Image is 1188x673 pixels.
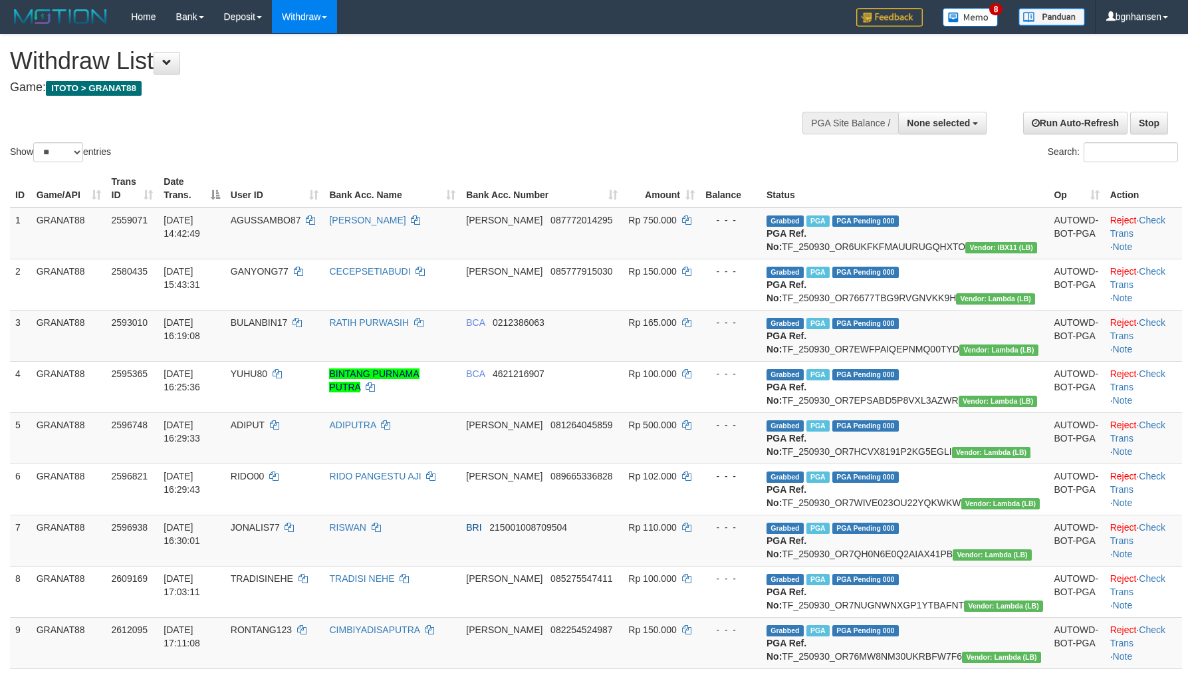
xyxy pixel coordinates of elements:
[832,215,899,227] span: PGA Pending
[832,267,899,278] span: PGA Pending
[767,523,804,534] span: Grabbed
[767,382,806,406] b: PGA Ref. No:
[1048,310,1104,361] td: AUTOWD-BOT-PGA
[164,624,200,648] span: [DATE] 17:11:08
[1084,142,1178,162] input: Search:
[10,81,778,94] h4: Game:
[1113,344,1133,354] a: Note
[806,267,830,278] span: Marked by bgndedek
[329,624,419,635] a: CIMBIYADISAPUTRA
[461,170,623,207] th: Bank Acc. Number: activate to sort column ascending
[907,118,970,128] span: None selected
[1130,112,1168,134] a: Stop
[628,624,676,635] span: Rp 150.000
[31,310,106,361] td: GRANAT88
[959,344,1038,356] span: Vendor URL: https://dashboard.q2checkout.com/secure
[10,7,111,27] img: MOTION_logo.png
[550,624,612,635] span: Copy 082254524987 to clipboard
[466,522,481,533] span: BRI
[31,259,106,310] td: GRANAT88
[231,266,289,277] span: GANYONG77
[31,515,106,566] td: GRANAT88
[767,331,806,354] b: PGA Ref. No:
[705,213,756,227] div: - - -
[832,625,899,636] span: PGA Pending
[806,369,830,380] span: Marked by bgndany
[33,142,83,162] select: Showentries
[628,266,676,277] span: Rp 150.000
[806,471,830,483] span: Marked by bgndedek
[953,549,1032,561] span: Vendor URL: https://dashboard.q2checkout.com/secure
[761,170,1049,207] th: Status
[1110,624,1165,648] a: Check Trans
[832,369,899,380] span: PGA Pending
[1113,395,1133,406] a: Note
[1110,471,1137,481] a: Reject
[550,573,612,584] span: Copy 085275547411 to clipboard
[112,471,148,481] span: 2596821
[466,471,542,481] span: [PERSON_NAME]
[112,317,148,328] span: 2593010
[31,361,106,412] td: GRANAT88
[962,652,1041,663] span: Vendor URL: https://dashboard.q2checkout.com/secure
[705,470,756,483] div: - - -
[493,317,544,328] span: Copy 0212386063 to clipboard
[767,484,806,508] b: PGA Ref. No:
[10,412,31,464] td: 5
[1048,259,1104,310] td: AUTOWD-BOT-PGA
[164,522,200,546] span: [DATE] 16:30:01
[767,638,806,662] b: PGA Ref. No:
[550,215,612,225] span: Copy 087772014295 to clipboard
[628,368,676,379] span: Rp 100.000
[1105,207,1182,259] td: · ·
[1105,566,1182,617] td: · ·
[550,471,612,481] span: Copy 089665336828 to clipboard
[10,48,778,74] h1: Withdraw List
[164,266,200,290] span: [DATE] 15:43:31
[466,215,542,225] span: [PERSON_NAME]
[761,617,1049,668] td: TF_250930_OR76MW8NM30UKRBFW7F6
[1110,420,1137,430] a: Reject
[466,317,485,328] span: BCA
[761,515,1049,566] td: TF_250930_OR7QH0N6E0Q2AIAX41PB
[10,515,31,566] td: 7
[832,318,899,329] span: PGA Pending
[767,279,806,303] b: PGA Ref. No:
[329,522,366,533] a: RISWAN
[112,420,148,430] span: 2596748
[329,471,421,481] a: RIDO PANGESTU AJI
[628,471,676,481] span: Rp 102.000
[767,420,804,432] span: Grabbed
[1113,241,1133,252] a: Note
[493,368,544,379] span: Copy 4621216907 to clipboard
[832,574,899,585] span: PGA Pending
[10,310,31,361] td: 3
[628,522,676,533] span: Rp 110.000
[832,471,899,483] span: PGA Pending
[705,572,756,585] div: - - -
[10,170,31,207] th: ID
[806,523,830,534] span: Marked by bgndany
[964,601,1043,612] span: Vendor URL: https://dashboard.q2checkout.com/secure
[31,617,106,668] td: GRANAT88
[329,368,419,392] a: BINTANG PURNAMA PUTRA
[767,535,806,559] b: PGA Ref. No:
[1105,170,1182,207] th: Action
[164,215,200,239] span: [DATE] 14:42:49
[1110,420,1165,444] a: Check Trans
[898,112,987,134] button: None selected
[1113,497,1133,508] a: Note
[1110,317,1165,341] a: Check Trans
[705,521,756,534] div: - - -
[31,207,106,259] td: GRANAT88
[989,3,1003,15] span: 8
[628,420,676,430] span: Rp 500.000
[231,317,288,328] span: BULANBIN17
[705,367,756,380] div: - - -
[164,471,200,495] span: [DATE] 16:29:43
[1048,170,1104,207] th: Op: activate to sort column ascending
[705,418,756,432] div: - - -
[1113,549,1133,559] a: Note
[164,573,200,597] span: [DATE] 17:03:11
[466,368,485,379] span: BCA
